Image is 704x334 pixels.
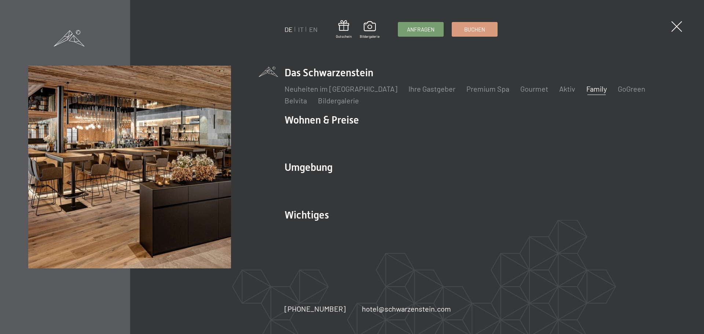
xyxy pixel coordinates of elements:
a: Bildergalerie [318,96,359,105]
a: hotel@schwarzenstein.com [362,304,451,314]
a: [PHONE_NUMBER] [285,304,346,314]
a: GoGreen [618,84,645,93]
span: [PHONE_NUMBER] [285,304,346,313]
a: Ihre Gastgeber [408,84,455,93]
a: Anfragen [398,22,443,36]
a: Aktiv [559,84,575,93]
a: Bildergalerie [360,21,379,39]
span: Buchen [464,26,485,33]
span: Bildergalerie [360,34,379,39]
a: Neuheiten im [GEOGRAPHIC_DATA] [285,84,397,93]
a: EN [309,25,318,33]
span: Gutschein [336,34,352,39]
a: DE [285,25,293,33]
a: Gutschein [336,20,352,39]
a: Family [586,84,607,93]
a: Premium Spa [466,84,509,93]
a: Belvita [285,96,307,105]
a: Gourmet [520,84,548,93]
span: Anfragen [407,26,434,33]
a: Buchen [452,22,497,36]
a: IT [298,25,304,33]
